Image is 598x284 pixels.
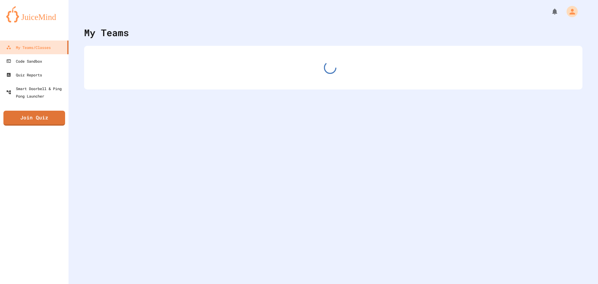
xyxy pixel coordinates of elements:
iframe: chat widget [572,259,592,278]
a: Join Quiz [3,111,65,126]
div: Quiz Reports [6,71,42,79]
img: logo-orange.svg [6,6,62,22]
iframe: chat widget [546,232,592,258]
div: Code Sandbox [6,57,42,65]
div: Smart Doorbell & Ping Pong Launcher [6,85,66,100]
div: My Notifications [539,6,560,17]
div: My Teams/Classes [6,44,51,51]
div: My Account [560,4,579,19]
div: My Teams [84,26,129,40]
